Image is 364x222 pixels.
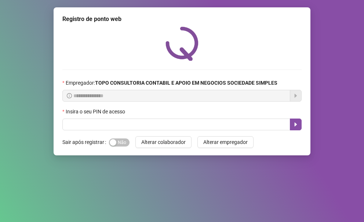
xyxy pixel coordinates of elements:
[67,93,72,98] span: info-circle
[95,80,277,86] strong: TOPO CONSULTORIA CONTABIL E APOIO EM NEGOCIOS SOCIEDADE SIMPLES
[203,138,248,146] span: Alterar empregador
[165,27,199,61] img: QRPoint
[62,108,130,116] label: Insira o seu PIN de acesso
[66,79,277,87] span: Empregador :
[135,136,192,148] button: Alterar colaborador
[197,136,254,148] button: Alterar empregador
[62,136,109,148] label: Sair após registrar
[62,15,302,24] div: Registro de ponto web
[141,138,186,146] span: Alterar colaborador
[293,121,299,127] span: caret-right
